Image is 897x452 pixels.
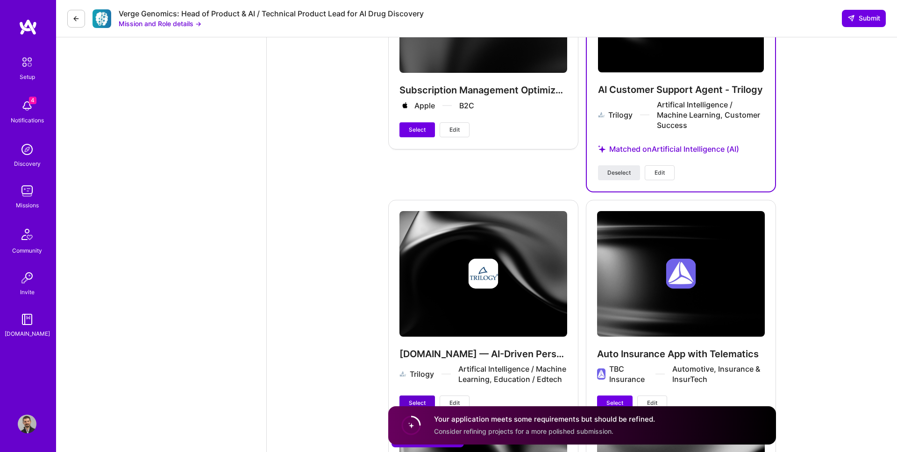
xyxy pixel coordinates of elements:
span: Deselect [607,169,631,177]
div: Missions [16,200,39,210]
span: Edit [647,399,657,407]
div: Notifications [11,115,44,125]
div: Invite [20,287,35,297]
img: discovery [18,140,36,159]
span: Edit [655,169,665,177]
img: guide book [18,310,36,329]
div: Verge Genomics: Head of Product & AI / Technical Product Lead for AI Drug Discovery [119,9,424,19]
button: Submit [842,10,886,27]
div: [DOMAIN_NAME] [5,329,50,339]
span: Consider refining projects for a more polished submission. [434,427,613,435]
img: logo [19,19,37,35]
img: Company Logo [93,9,111,28]
span: Edit [449,126,460,134]
a: User Avatar [15,415,39,433]
button: Select [399,122,435,137]
div: Discovery [14,159,41,169]
img: teamwork [18,182,36,200]
span: Select [606,399,623,407]
img: Company logo [598,109,605,120]
img: Community [16,223,38,246]
div: Trilogy Artifical Intelligence / Machine Learning, Customer Success [608,99,764,130]
img: User Avatar [18,415,36,433]
span: Submit [847,14,880,23]
button: Edit [440,395,470,410]
img: divider [640,114,649,115]
img: setup [17,52,37,72]
button: Select [597,395,633,410]
div: null [842,10,886,27]
div: Community [12,246,42,255]
span: 4 [29,97,36,104]
i: icon SendLight [847,14,855,22]
button: Deselect [598,165,640,180]
h4: AI Customer Support Agent - Trilogy [598,84,764,96]
button: Select [399,395,435,410]
button: Mission and Role details → [119,19,201,28]
i: icon LeftArrowDark [72,15,80,22]
button: Edit [637,395,667,410]
span: Select [409,126,426,134]
h4: Your application meets some requirements but should be refined. [434,415,655,424]
img: Invite [18,268,36,287]
span: Select [409,399,426,407]
button: Edit [440,122,470,137]
button: Edit [645,165,675,180]
span: Edit [449,399,460,407]
img: bell [18,97,36,115]
i: icon StarsPurple [598,145,605,153]
div: Setup [20,72,35,82]
div: Matched on Artificial Intelligence (AI) [598,133,764,165]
